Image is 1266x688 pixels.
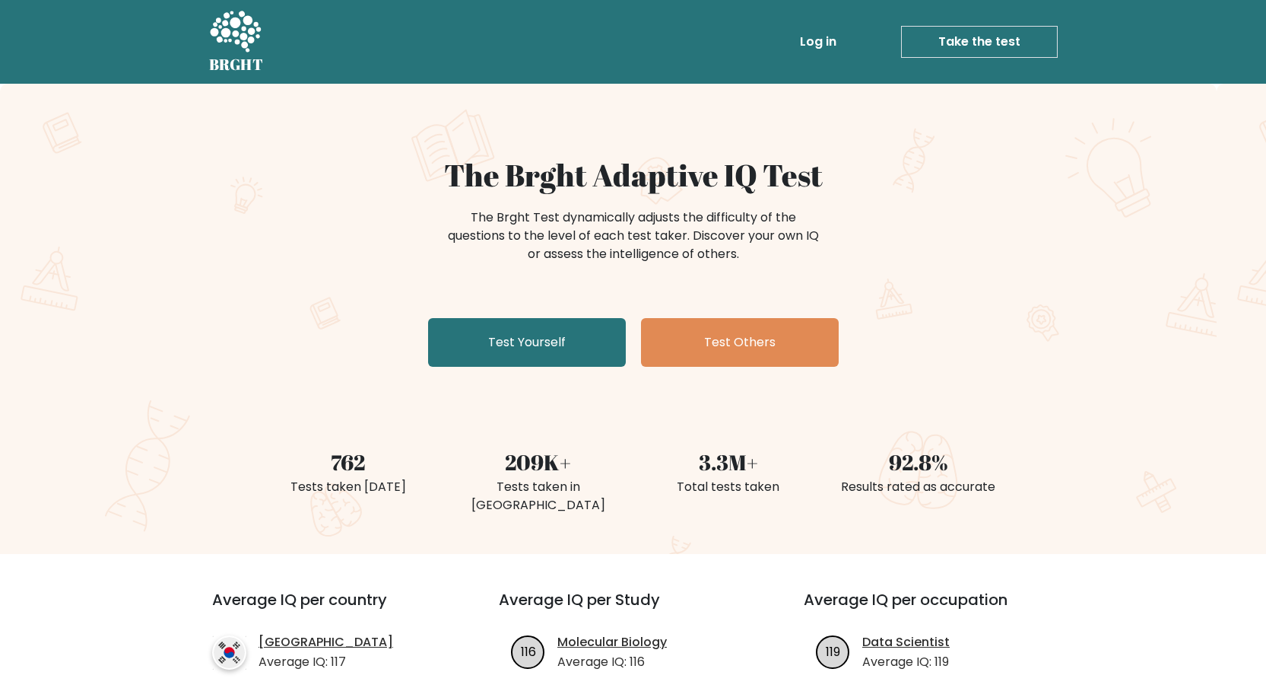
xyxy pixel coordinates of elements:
[862,633,950,651] a: Data Scientist
[428,318,626,367] a: Test Yourself
[521,642,536,660] text: 116
[643,478,814,496] div: Total tests taken
[641,318,839,367] a: Test Others
[833,446,1004,478] div: 92.8%
[262,157,1004,193] h1: The Brght Adaptive IQ Test
[262,478,434,496] div: Tests taken [DATE]
[643,446,814,478] div: 3.3M+
[557,633,667,651] a: Molecular Biology
[443,209,823,263] div: The Brght Test dynamically adjusts the difficulty of the questions to the level of each test take...
[452,446,624,478] div: 209K+
[262,446,434,478] div: 762
[557,653,667,671] p: Average IQ: 116
[452,478,624,514] div: Tests taken in [GEOGRAPHIC_DATA]
[826,642,840,660] text: 119
[862,653,950,671] p: Average IQ: 119
[259,653,393,671] p: Average IQ: 117
[212,591,444,627] h3: Average IQ per country
[804,591,1072,627] h3: Average IQ per occupation
[209,56,264,74] h5: BRGHT
[209,6,264,78] a: BRGHT
[499,591,767,627] h3: Average IQ per Study
[901,26,1058,58] a: Take the test
[833,478,1004,496] div: Results rated as accurate
[259,633,393,651] a: [GEOGRAPHIC_DATA]
[212,635,246,670] img: country
[794,27,842,57] a: Log in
